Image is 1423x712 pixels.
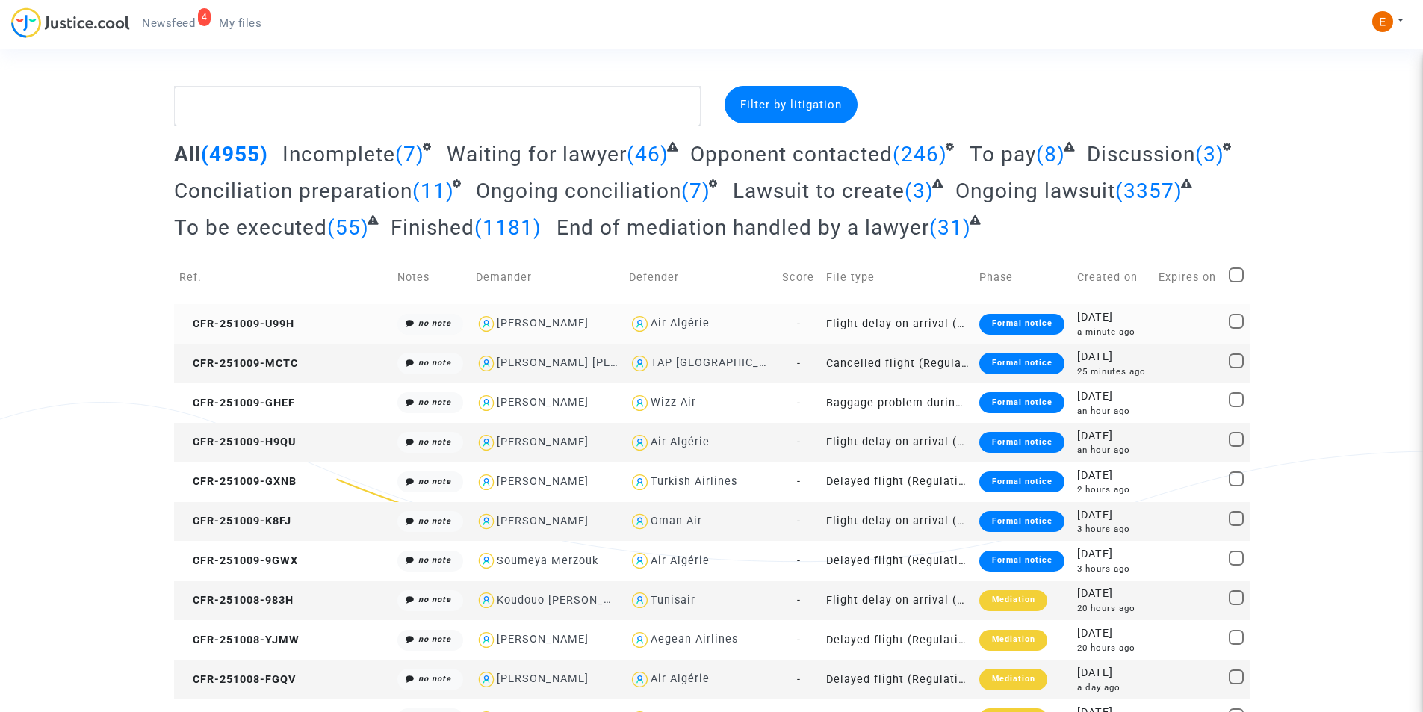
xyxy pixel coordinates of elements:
span: CFR-251009-K8FJ [179,515,291,527]
img: icon-user.svg [476,353,497,374]
div: Formal notice [979,511,1064,532]
i: no note [418,358,451,368]
div: 3 hours ago [1077,523,1148,536]
div: Air Algérie [651,554,710,567]
span: CFR-251008-FGQV [179,673,296,686]
i: no note [418,555,451,565]
span: - [797,397,801,409]
span: CFR-251009-H9QU [179,436,296,448]
span: (246) [893,142,947,167]
div: [DATE] [1077,507,1148,524]
div: [PERSON_NAME] [497,515,589,527]
td: Flight delay on arrival (outside of EU - Montreal Convention) [821,423,974,462]
a: My files [207,12,273,34]
span: - [797,634,801,646]
td: File type [821,251,974,304]
div: 2 hours ago [1077,483,1148,496]
span: Ongoing conciliation [476,179,681,203]
div: a minute ago [1077,326,1148,338]
img: ACg8ocIeiFvHKe4dA5oeRFd_CiCnuxWUEc1A2wYhRJE3TTWt=s96-c [1372,11,1393,32]
span: Finished [391,215,474,240]
img: icon-user.svg [476,392,497,414]
img: icon-user.svg [629,313,651,335]
img: icon-user.svg [629,471,651,493]
span: Filter by litigation [740,98,842,111]
img: icon-user.svg [629,629,651,651]
span: To be executed [174,215,327,240]
span: CFR-251009-GHEF [179,397,295,409]
div: Formal notice [979,551,1064,572]
div: Air Algérie [651,317,710,329]
div: [DATE] [1077,665,1148,681]
span: (3) [905,179,934,203]
td: Notes [392,251,470,304]
span: My files [219,16,261,30]
i: no note [418,477,451,486]
img: icon-user.svg [476,589,497,611]
div: TAP [GEOGRAPHIC_DATA] [651,356,791,369]
span: - [797,475,801,488]
span: (11) [412,179,454,203]
div: [DATE] [1077,586,1148,602]
span: CFR-251009-MCTC [179,357,298,370]
div: [DATE] [1077,349,1148,365]
div: 20 hours ago [1077,642,1148,654]
img: icon-user.svg [629,392,651,414]
div: Air Algérie [651,436,710,448]
i: no note [418,634,451,644]
div: [DATE] [1077,388,1148,405]
td: Flight delay on arrival (outside of EU - Montreal Convention) [821,304,974,344]
div: Koudouo [PERSON_NAME] [497,594,640,607]
img: icon-user.svg [476,511,497,533]
span: CFR-251009-9GWX [179,554,298,567]
div: [PERSON_NAME] [497,436,589,448]
div: 3 hours ago [1077,563,1148,575]
div: Mediation [979,630,1047,651]
i: no note [418,397,451,407]
div: Oman Air [651,515,702,527]
span: (4955) [201,142,268,167]
span: (8) [1036,142,1065,167]
div: [PERSON_NAME] [497,672,589,685]
div: Tunisair [651,594,695,607]
span: (31) [929,215,971,240]
td: Delayed flight (Regulation EC 261/2004) [821,541,974,581]
span: - [797,554,801,567]
div: Mediation [979,590,1047,611]
div: Mediation [979,669,1047,690]
div: Formal notice [979,432,1064,453]
td: Score [777,251,821,304]
img: icon-user.svg [629,353,651,374]
td: Expires on [1153,251,1223,304]
span: - [797,436,801,448]
div: [PERSON_NAME] [497,317,589,329]
div: Formal notice [979,471,1064,492]
img: icon-user.svg [629,550,651,572]
img: icon-user.svg [476,471,497,493]
td: Cancelled flight (Regulation EC 261/2004) [821,344,974,383]
span: End of mediation handled by a lawyer [557,215,929,240]
img: jc-logo.svg [11,7,130,38]
span: Discussion [1087,142,1195,167]
td: Flight delay on arrival (outside of EU - Montreal Convention) [821,502,974,542]
span: Lawsuit to create [733,179,905,203]
span: (55) [327,215,369,240]
i: no note [418,318,451,328]
div: [PERSON_NAME] [497,396,589,409]
div: Formal notice [979,314,1064,335]
span: CFR-251009-GXNB [179,475,297,488]
div: [PERSON_NAME] [497,633,589,646]
div: 4 [198,8,211,26]
td: Demander [471,251,624,304]
div: Turkish Airlines [651,475,737,488]
div: Aegean Airlines [651,633,738,646]
td: Delayed flight (Regulation EC 261/2004) [821,660,974,699]
span: - [797,318,801,330]
img: icon-user.svg [629,432,651,453]
span: (3) [1195,142,1224,167]
td: Defender [624,251,777,304]
img: icon-user.svg [476,669,497,690]
img: icon-user.svg [476,550,497,572]
img: icon-user.svg [476,432,497,453]
div: [DATE] [1077,428,1148,445]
